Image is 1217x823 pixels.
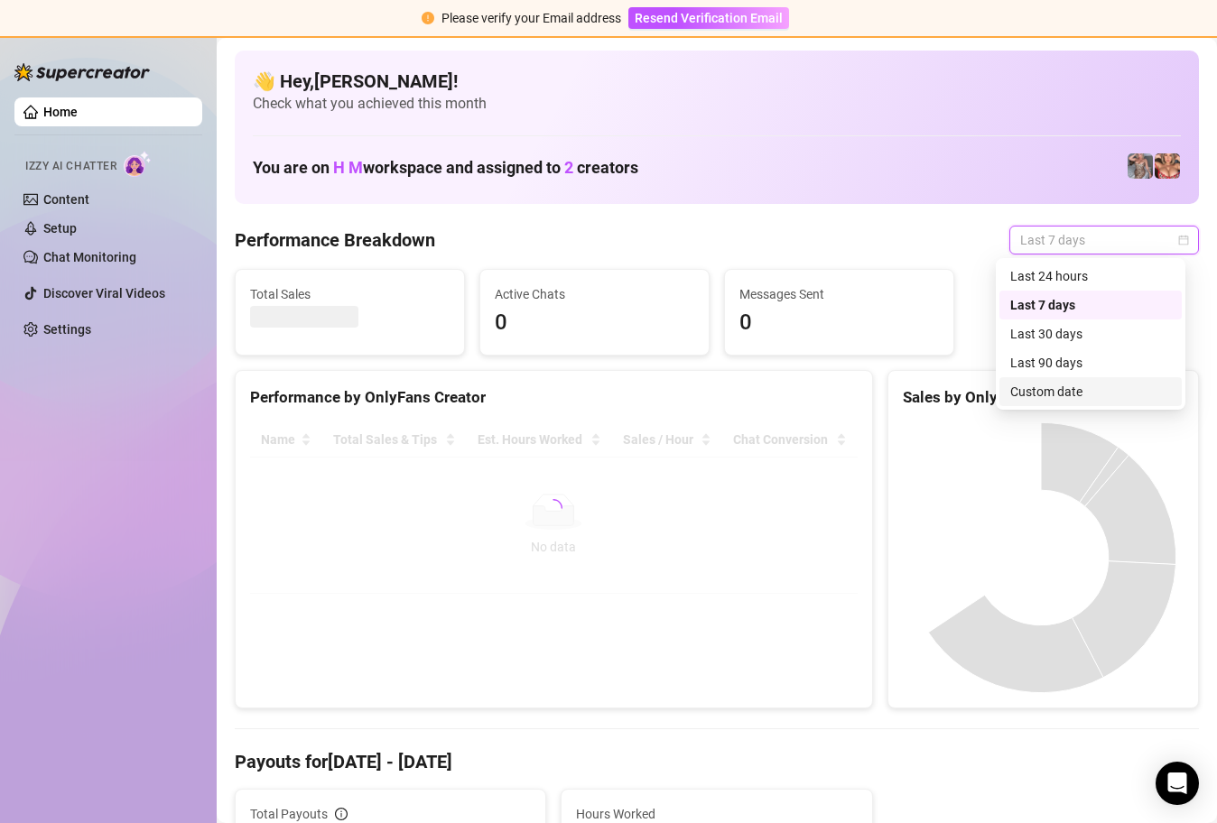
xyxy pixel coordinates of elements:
div: Custom date [999,377,1182,406]
img: logo-BBDzfeDw.svg [14,63,150,81]
h4: 👋 Hey, [PERSON_NAME] ! [253,69,1181,94]
div: Last 24 hours [1010,266,1171,286]
div: Please verify your Email address [441,8,621,28]
span: Check what you achieved this month [253,94,1181,114]
span: 2 [564,158,573,177]
span: Messages Sent [739,284,939,304]
h4: Performance Breakdown [235,227,435,253]
a: Chat Monitoring [43,250,136,264]
span: H M [333,158,363,177]
h1: You are on workspace and assigned to creators [253,158,638,178]
div: Open Intercom Messenger [1156,762,1199,805]
div: Last 90 days [1010,353,1171,373]
div: Performance by OnlyFans Creator [250,385,858,410]
div: Last 90 days [999,348,1182,377]
div: Last 7 days [1010,295,1171,315]
img: pennylondon [1155,153,1180,179]
a: Home [43,105,78,119]
span: Izzy AI Chatter [25,158,116,175]
span: exclamation-circle [422,12,434,24]
span: info-circle [335,808,348,820]
button: Resend Verification Email [628,7,789,29]
span: 0 [495,306,694,340]
span: calendar [1178,235,1189,245]
div: Last 30 days [999,319,1182,348]
div: Last 30 days [1010,324,1171,344]
span: Resend Verification Email [635,11,783,25]
div: Sales by OnlyFans Creator [903,385,1184,410]
div: Last 7 days [999,291,1182,319]
a: Settings [43,322,91,337]
a: Content [43,192,89,207]
span: Total Sales [250,284,450,304]
a: Discover Viral Videos [43,286,165,301]
span: 0 [739,306,939,340]
span: Last 7 days [1020,227,1188,254]
span: Active Chats [495,284,694,304]
div: Last 24 hours [999,262,1182,291]
div: Custom date [1010,382,1171,402]
span: loading [543,497,565,520]
img: AI Chatter [124,151,152,177]
h4: Payouts for [DATE] - [DATE] [235,749,1199,774]
img: pennylondonvip [1128,153,1153,179]
a: Setup [43,221,77,236]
